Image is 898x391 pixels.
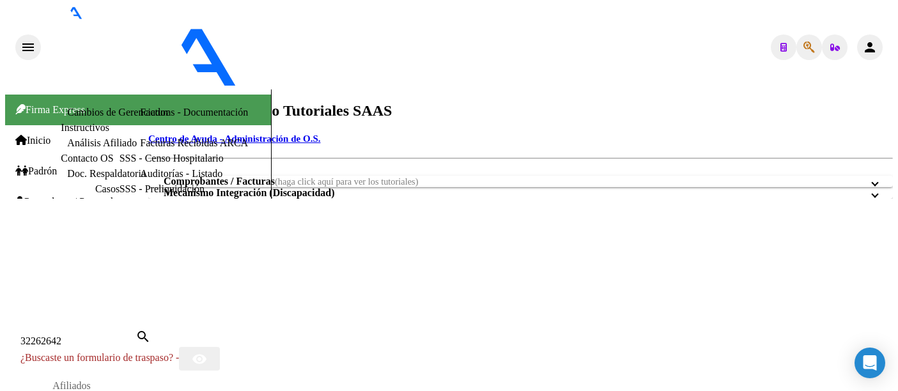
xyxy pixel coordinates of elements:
span: Inicio [15,135,50,146]
span: Prestadores / Proveedores [15,196,130,208]
span: (haga click aquí para ver los tutoriales) [275,176,419,187]
span: Firma Express [15,104,85,115]
mat-icon: person [862,40,878,55]
strong: Mecanismo Integración (Discapacidad) [164,187,335,199]
a: SSS - Censo Hospitalario [120,153,224,164]
h2: Instructivos y Video Tutoriales SAAS [148,102,893,119]
a: Facturas - Documentación [140,107,248,118]
mat-icon: menu [20,40,36,55]
a: Casos [95,183,120,194]
a: Facturas Recibidas ARCA [140,137,248,148]
span: - OSPEJ [344,78,382,89]
a: Doc. Respaldatoria [67,168,146,179]
img: Logo SAAS [41,19,344,87]
span: Padrón [15,165,57,177]
a: Cambios de Gerenciador [67,107,169,118]
mat-icon: remove_red_eye [192,351,207,367]
mat-icon: search [135,329,151,344]
div: Open Intercom Messenger [855,348,885,378]
a: Análisis Afiliado [67,137,137,148]
span: ¿Buscaste un formulario de traspaso? - [20,352,179,363]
